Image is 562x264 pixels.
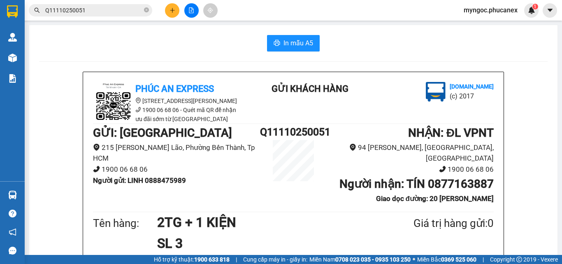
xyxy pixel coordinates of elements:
[243,255,307,264] span: Cung cấp máy in - giấy in:
[135,107,141,112] span: phone
[194,256,230,263] strong: 1900 633 818
[532,4,538,9] sup: 1
[516,257,522,262] span: copyright
[335,256,411,263] strong: 0708 023 035 - 0935 103 250
[157,233,374,254] h1: SL 3
[93,176,186,185] b: Người gửi : LINH 0888475989
[534,4,536,9] span: 1
[543,3,557,18] button: caret-down
[93,96,241,105] li: [STREET_ADDRESS][PERSON_NAME]
[426,82,446,102] img: logo.jpg
[93,142,260,164] li: 215 [PERSON_NAME] Lão, Phường Bến Thành, Tp HCM
[327,142,494,164] li: 94 [PERSON_NAME], [GEOGRAPHIC_DATA], [GEOGRAPHIC_DATA]
[144,7,149,14] span: close-circle
[274,40,280,47] span: printer
[188,7,194,13] span: file-add
[327,164,494,175] li: 1900 06 68 06
[374,215,494,232] div: Giá trị hàng gửi: 0
[457,5,524,15] span: myngoc.phucanex
[154,255,230,264] span: Hỗ trợ kỹ thuật:
[260,124,327,140] h1: Q11110250051
[376,194,494,203] b: Giao dọc đường: 20 [PERSON_NAME]
[349,144,356,151] span: environment
[8,74,17,83] img: solution-icon
[184,3,199,18] button: file-add
[135,84,214,94] b: Phúc An Express
[441,256,476,263] strong: 0369 525 060
[34,7,40,13] span: search
[93,166,100,173] span: phone
[8,33,17,42] img: warehouse-icon
[9,228,16,236] span: notification
[546,7,554,14] span: caret-down
[8,191,17,199] img: warehouse-icon
[7,5,18,18] img: logo-vxr
[267,35,320,51] button: printerIn mẫu A5
[93,105,241,124] li: 1900 06 68 06 - Quét mã QR để nhận ưu đãi sớm từ [GEOGRAPHIC_DATA]
[144,7,149,12] span: close-circle
[170,7,175,13] span: plus
[528,7,535,14] img: icon-new-feature
[439,166,446,173] span: phone
[450,91,494,101] li: (c) 2017
[135,98,141,103] span: environment
[408,126,494,140] b: NHẬN : ĐL VPNT
[413,258,415,261] span: ⚪️
[207,7,213,13] span: aim
[483,255,484,264] span: |
[93,164,260,175] li: 1900 06 68 06
[45,6,142,15] input: Tìm tên, số ĐT hoặc mã đơn
[417,255,476,264] span: Miền Bắc
[165,3,179,18] button: plus
[8,54,17,62] img: warehouse-icon
[283,38,313,48] span: In mẫu A5
[157,212,374,233] h1: 2TG + 1 KIỆN
[93,144,100,151] span: environment
[93,82,134,123] img: logo.jpg
[236,255,237,264] span: |
[9,210,16,217] span: question-circle
[272,84,348,94] b: Gửi khách hàng
[450,83,494,90] b: [DOMAIN_NAME]
[309,255,411,264] span: Miền Nam
[9,247,16,255] span: message
[203,3,218,18] button: aim
[339,177,494,191] b: Người nhận : TÍN 0877163887
[93,215,157,232] div: Tên hàng:
[93,126,232,140] b: GỬI : [GEOGRAPHIC_DATA]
